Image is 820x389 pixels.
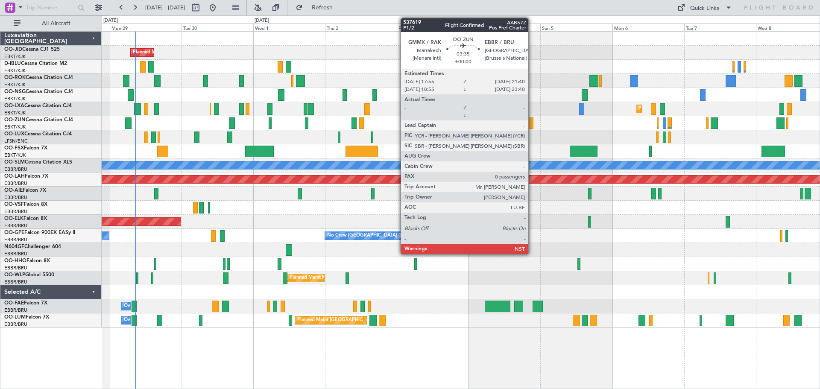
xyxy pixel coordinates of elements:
[4,188,46,193] a: OO-AIEFalcon 7X
[4,67,26,74] a: EBKT/KJK
[4,47,60,52] a: OO-JIDCessna CJ1 525
[4,301,47,306] a: OO-FAEFalcon 7X
[4,89,73,94] a: OO-NSGCessna Citation CJ4
[255,17,269,24] div: [DATE]
[4,315,26,320] span: OO-LUM
[4,146,24,151] span: OO-FSX
[469,23,540,31] div: Sat 4
[4,194,27,201] a: EBBR/BRU
[4,321,27,328] a: EBBR/BRU
[684,23,756,31] div: Tue 7
[4,138,28,144] a: LFSN/ENC
[4,47,22,52] span: OO-JID
[4,279,27,285] a: EBBR/BRU
[4,110,26,116] a: EBKT/KJK
[4,103,24,108] span: OO-LXA
[297,314,452,327] div: Planned Maint [GEOGRAPHIC_DATA] ([GEOGRAPHIC_DATA] National)
[673,1,736,15] button: Quick Links
[4,244,61,249] a: N604GFChallenger 604
[4,230,75,235] a: OO-GPEFalcon 900EX EASy II
[4,152,26,158] a: EBKT/KJK
[4,180,27,187] a: EBBR/BRU
[4,202,24,207] span: OO-VSF
[4,146,47,151] a: OO-FSXFalcon 7X
[4,188,23,193] span: OO-AIE
[4,132,72,137] a: OO-LUXCessna Citation CJ4
[612,23,684,31] div: Mon 6
[182,23,253,31] div: Tue 30
[4,315,49,320] a: OO-LUMFalcon 7X
[110,23,182,31] div: Mon 29
[4,82,26,88] a: EBKT/KJK
[4,89,26,94] span: OO-NSG
[4,258,26,263] span: OO-HHO
[638,102,738,115] div: Planned Maint Kortrijk-[GEOGRAPHIC_DATA]
[292,1,343,15] button: Refresh
[4,237,27,243] a: EBBR/BRU
[4,307,27,313] a: EBBR/BRU
[4,272,25,278] span: OO-WLP
[4,160,25,165] span: OO-SLM
[124,314,182,327] div: Owner Melsbroek Air Base
[290,272,351,284] div: Planned Maint Milan (Linate)
[4,53,26,60] a: EBKT/KJK
[26,1,75,14] input: Trip Number
[4,230,24,235] span: OO-GPE
[305,5,340,11] span: Refresh
[4,258,50,263] a: OO-HHOFalcon 8X
[325,23,397,31] div: Thu 2
[4,265,27,271] a: EBBR/BRU
[4,166,27,173] a: EBBR/BRU
[4,174,48,179] a: OO-LAHFalcon 7X
[327,229,470,242] div: No Crew [GEOGRAPHIC_DATA] ([GEOGRAPHIC_DATA] National)
[253,23,325,31] div: Wed 1
[145,4,185,12] span: [DATE] - [DATE]
[4,222,27,229] a: EBBR/BRU
[103,17,118,24] div: [DATE]
[4,75,73,80] a: OO-ROKCessna Citation CJ4
[4,244,24,249] span: N604GF
[4,272,54,278] a: OO-WLPGlobal 5500
[4,216,47,221] a: OO-ELKFalcon 8X
[4,124,26,130] a: EBKT/KJK
[124,300,182,313] div: Owner Melsbroek Air Base
[4,96,26,102] a: EBKT/KJK
[4,208,27,215] a: EBBR/BRU
[540,23,612,31] div: Sun 5
[4,301,24,306] span: OO-FAE
[4,61,67,66] a: D-IBLUCessna Citation M2
[133,46,232,59] div: Planned Maint Kortrijk-[GEOGRAPHIC_DATA]
[4,251,27,257] a: EBBR/BRU
[4,117,73,123] a: OO-ZUNCessna Citation CJ4
[4,160,72,165] a: OO-SLMCessna Citation XLS
[397,23,469,31] div: Fri 3
[4,61,21,66] span: D-IBLU
[4,202,47,207] a: OO-VSFFalcon 8X
[4,174,25,179] span: OO-LAH
[4,103,72,108] a: OO-LXACessna Citation CJ4
[22,20,90,26] span: All Aircraft
[4,216,23,221] span: OO-ELK
[4,117,26,123] span: OO-ZUN
[4,132,24,137] span: OO-LUX
[9,17,93,30] button: All Aircraft
[4,75,26,80] span: OO-ROK
[690,4,719,13] div: Quick Links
